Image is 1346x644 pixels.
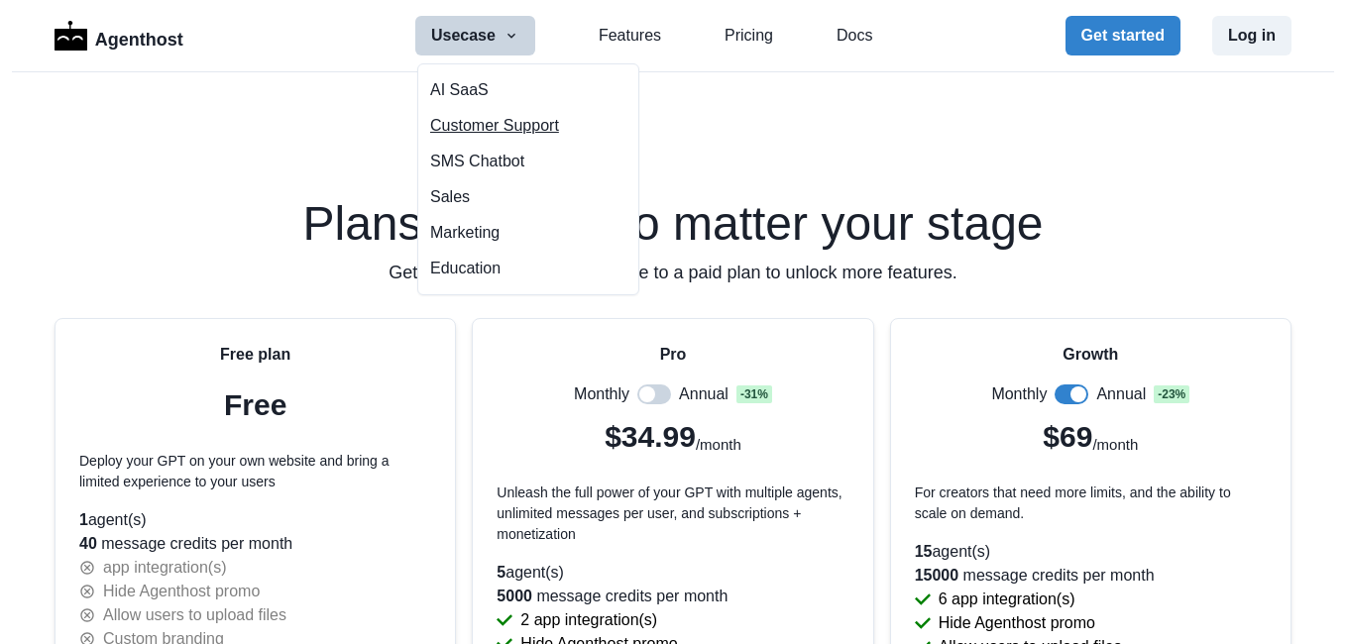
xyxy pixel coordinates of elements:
[79,532,431,556] p: message credits per month
[497,588,532,604] span: 5000
[939,611,1095,635] p: Hide Agenthost promo
[79,508,431,532] p: agent(s)
[79,535,97,552] span: 40
[1154,385,1189,403] span: - 23 %
[103,556,227,580] p: app integration(s)
[418,251,638,286] button: Education
[915,567,959,584] span: 15000
[520,608,657,632] p: 2 app integration(s)
[1066,16,1180,55] button: Get started
[224,382,286,427] p: Free
[497,483,848,545] p: Unleash the full power of your GPT with multiple agents, unlimited messages per user, and subscri...
[415,16,535,55] button: Usecase
[418,72,638,108] button: AI SaaS
[55,200,1291,248] h2: Plans for you, no matter your stage
[55,19,183,54] a: LogoAgenthost
[574,382,629,406] p: Monthly
[679,382,729,406] p: Annual
[736,385,772,403] span: - 31 %
[220,343,290,367] p: Free plan
[915,483,1267,524] p: For creators that need more limits, and the ability to scale on demand.
[79,451,431,492] p: Deploy your GPT on your own website and bring a limited experience to your users
[497,585,848,608] p: message credits per month
[725,24,773,48] a: Pricing
[103,580,260,603] p: Hide Agenthost promo
[418,179,638,215] button: Sales
[1043,414,1092,459] p: $69
[103,603,286,627] p: Allow users to upload files
[497,561,848,585] p: agent(s)
[497,564,505,581] span: 5
[599,24,661,48] a: Features
[660,343,687,367] p: Pro
[991,382,1047,406] p: Monthly
[79,511,88,528] span: 1
[837,24,872,48] a: Docs
[915,564,1267,588] p: message credits per month
[418,108,638,144] button: Customer Support
[1212,16,1291,55] button: Log in
[1063,343,1118,367] p: Growth
[1096,382,1146,406] p: Annual
[418,215,638,251] button: Marketing
[605,414,696,459] p: $34.99
[95,19,183,54] p: Agenthost
[418,144,638,179] a: SMS Chatbot
[939,588,1075,611] p: 6 app integration(s)
[696,434,741,457] p: /month
[915,543,933,560] span: 15
[55,21,87,51] img: Logo
[1092,434,1138,457] p: /month
[55,260,1291,286] p: Get started for free, and upgrade to a paid plan to unlock more features.
[915,540,1267,564] p: agent(s)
